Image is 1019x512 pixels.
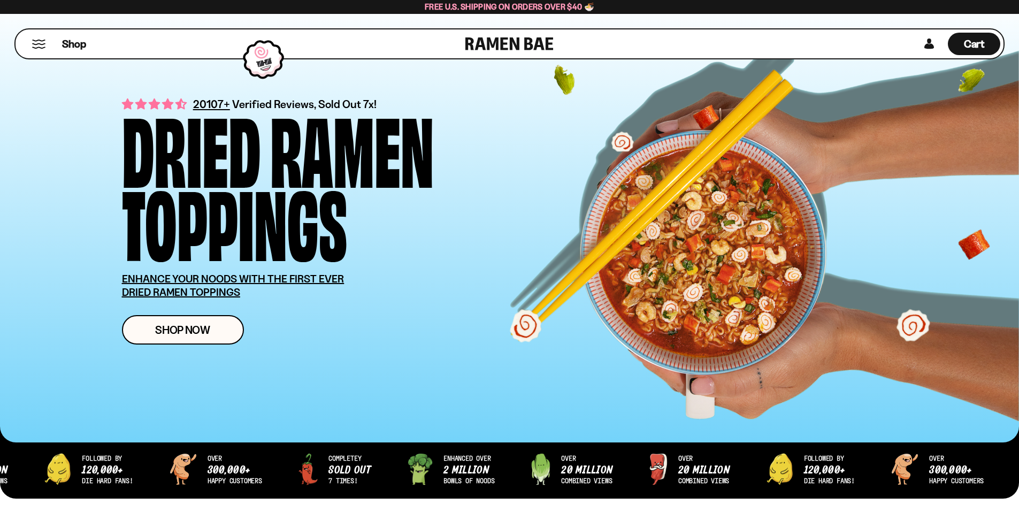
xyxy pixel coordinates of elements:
span: Cart [964,37,985,50]
u: ENHANCE YOUR NOODS WITH THE FIRST EVER DRIED RAMEN TOPPINGS [122,272,344,299]
a: Shop [62,33,86,55]
span: Free U.S. Shipping on Orders over $40 🍜 [425,2,594,12]
span: Shop Now [155,324,210,335]
span: Shop [62,37,86,51]
button: Mobile Menu Trigger [32,40,46,49]
div: Ramen [270,110,434,183]
a: Shop Now [122,315,244,345]
div: Dried [122,110,261,183]
div: Toppings [122,183,347,256]
a: Cart [948,29,1000,58]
